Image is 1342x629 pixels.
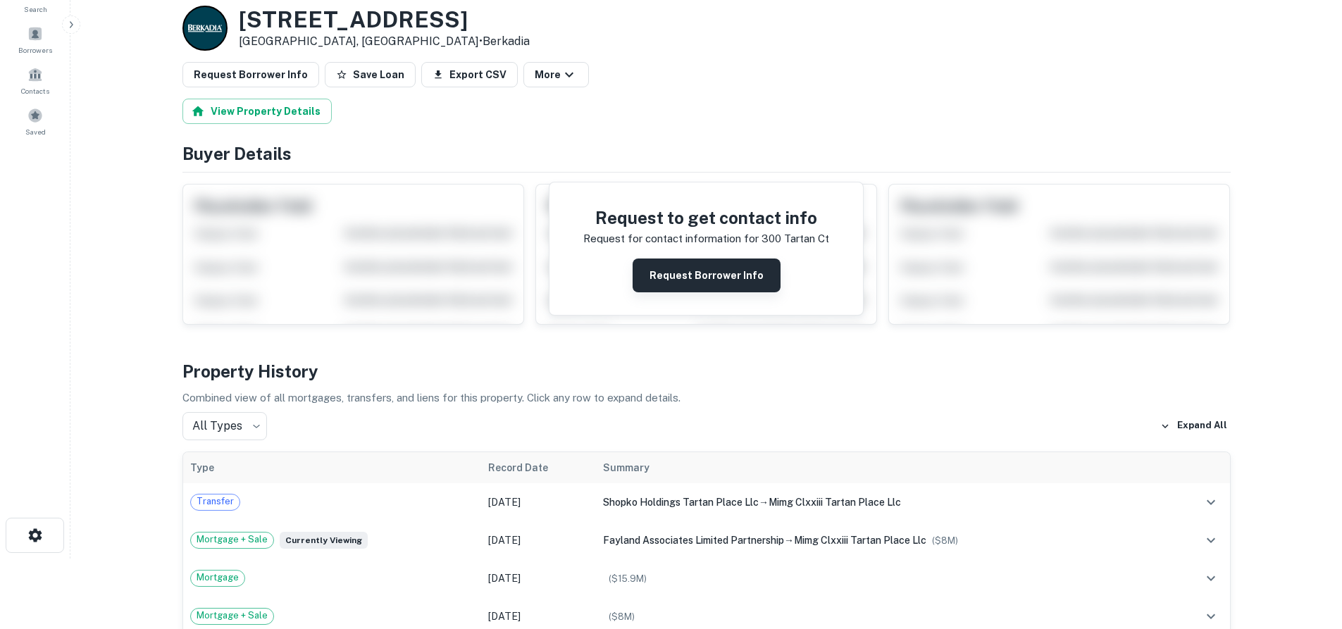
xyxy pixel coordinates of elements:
span: mimg clxxiii tartan place llc [769,497,901,508]
button: Expand All [1157,416,1231,437]
span: ($ 8M ) [932,535,958,546]
th: Record Date [481,452,596,483]
th: Type [183,452,481,483]
th: Summary [596,452,1170,483]
button: Request Borrower Info [182,62,319,87]
a: Saved [4,102,66,140]
span: Currently viewing [280,532,368,549]
span: mimg clxxiii tartan place llc [794,535,926,546]
p: Combined view of all mortgages, transfers, and liens for this property. Click any row to expand d... [182,390,1231,406]
button: View Property Details [182,99,332,124]
span: Mortgage + Sale [191,609,273,623]
p: [GEOGRAPHIC_DATA], [GEOGRAPHIC_DATA] • [239,33,530,50]
span: Transfer [191,494,240,509]
td: [DATE] [481,559,596,597]
p: Request for contact information for [583,230,759,247]
span: Contacts [21,85,49,96]
span: fayland associates limited partnership [603,535,784,546]
h3: [STREET_ADDRESS] [239,6,530,33]
h4: Request to get contact info [583,205,829,230]
div: → [603,533,1163,548]
button: expand row [1199,490,1223,514]
button: Export CSV [421,62,518,87]
td: [DATE] [481,483,596,521]
h4: Property History [182,359,1231,384]
td: [DATE] [481,521,596,559]
span: ($ 8M ) [609,611,635,622]
button: expand row [1199,528,1223,552]
button: Save Loan [325,62,416,87]
span: ($ 15.9M ) [609,573,647,584]
span: Saved [25,126,46,137]
span: Borrowers [18,44,52,56]
button: expand row [1199,566,1223,590]
div: → [603,494,1163,510]
a: Borrowers [4,20,66,58]
button: Request Borrower Info [633,259,781,292]
span: shopko holdings tartan place llc [603,497,759,508]
div: All Types [182,412,267,440]
a: Berkadia [483,35,530,48]
span: Search [24,4,47,15]
iframe: Chat Widget [1272,471,1342,539]
span: Mortgage + Sale [191,533,273,547]
h4: Buyer Details [182,141,1231,166]
a: Contacts [4,61,66,99]
span: Mortgage [191,571,244,585]
button: expand row [1199,604,1223,628]
p: 300 tartan ct [762,230,829,247]
button: More [523,62,589,87]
